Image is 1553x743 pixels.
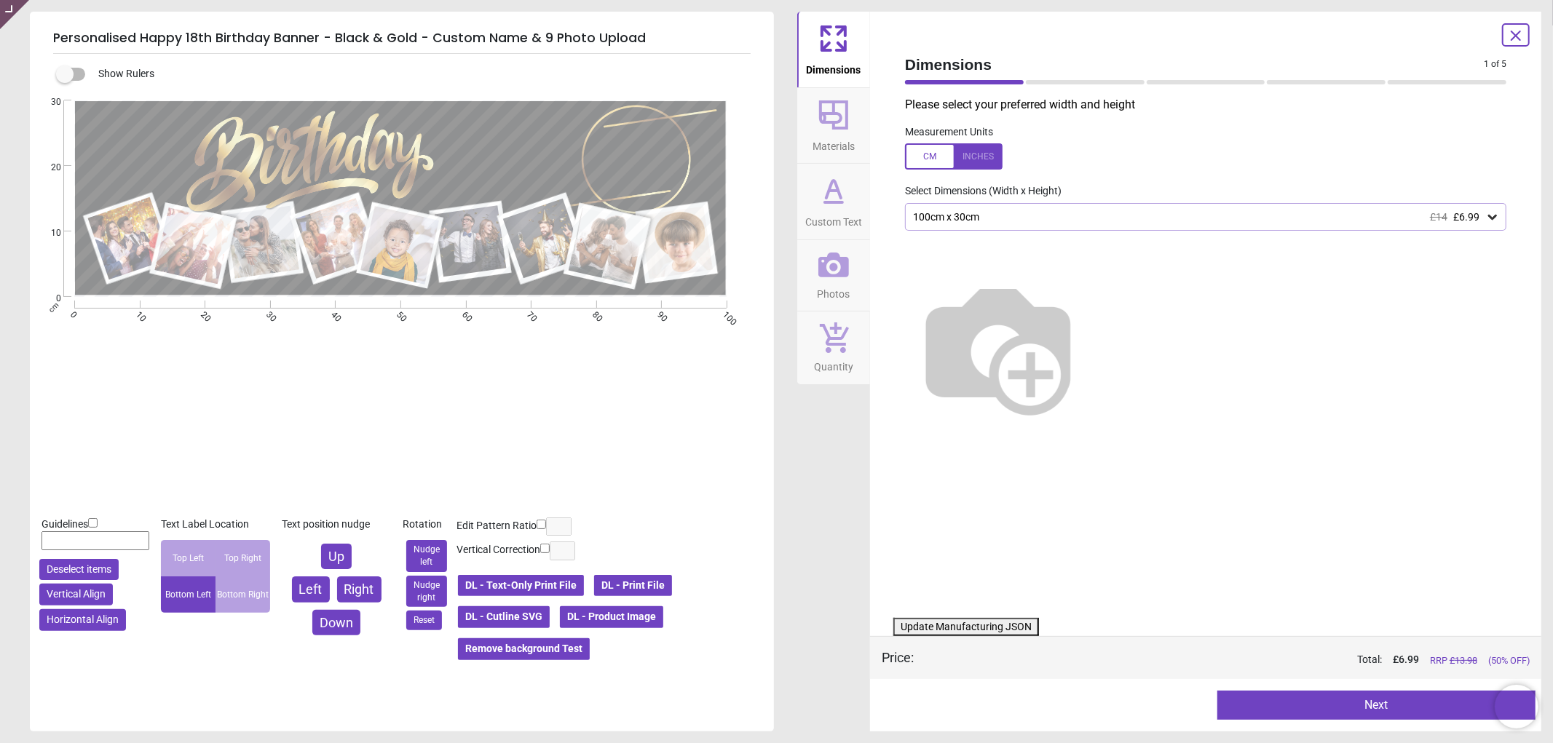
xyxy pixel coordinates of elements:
button: Update Manufacturing JSON [893,618,1039,637]
span: £14 [1430,211,1447,223]
div: 100cm x 30cm [912,211,1485,223]
button: DL - Product Image [558,605,665,629]
label: Vertical Correction [457,543,540,557]
button: Custom Text [797,164,870,239]
span: (50% OFF) [1488,654,1530,667]
button: DL - Cutline SVG [457,605,551,629]
p: Please select your preferred width and height [905,97,1518,113]
span: Guidelines [42,518,88,530]
button: Right [337,576,382,602]
span: Dimensions [807,56,861,78]
span: £ 13.98 [1450,655,1477,666]
div: Top Left [161,540,216,576]
button: Quantity [797,311,870,384]
iframe: Brevo live chat [1495,685,1538,728]
span: 1 of 5 [1484,58,1506,71]
button: Left [292,576,330,602]
button: Materials [797,88,870,164]
label: Select Dimensions (Width x Height) [893,184,1062,199]
div: Show Rulers [65,65,774,83]
button: Dimensions [797,12,870,87]
button: DL - Text-Only Print File [457,573,585,598]
div: Text Label Location [161,517,270,532]
span: 6.99 [1399,653,1419,665]
span: Dimensions [905,54,1484,75]
span: £ [1393,653,1419,667]
img: Helper for size comparison [905,254,1091,440]
button: Photos [797,240,870,311]
button: Next [1217,691,1536,720]
button: Nudge left [406,540,447,572]
button: Nudge right [406,576,447,608]
span: Quantity [814,353,853,375]
button: Remove background Test [457,637,591,661]
button: Down [312,610,360,635]
div: Bottom Right [216,576,270,613]
span: £6.99 [1453,211,1479,223]
span: Photos [818,280,850,302]
div: Text position nudge [282,517,391,532]
span: Materials [813,132,855,154]
button: Deselect items [39,559,119,581]
div: Bottom Left [161,576,216,613]
button: Reset [406,611,442,630]
label: Edit Pattern Ratio [457,519,537,533]
div: Price : [882,648,914,667]
button: DL - Print File [593,573,673,598]
div: Top Right [216,540,270,576]
label: Measurement Units [905,125,993,140]
span: 30 [33,96,61,108]
button: Vertical Align [39,584,113,605]
span: RRP [1430,654,1477,667]
div: Total: [936,653,1530,667]
div: Rotation [403,517,451,532]
span: Custom Text [805,208,862,230]
button: Horizontal Align [39,609,126,631]
button: Up [321,544,352,569]
h5: Personalised Happy 18th Birthday Banner - Black & Gold - Custom Name & 9 Photo Upload [53,23,751,54]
